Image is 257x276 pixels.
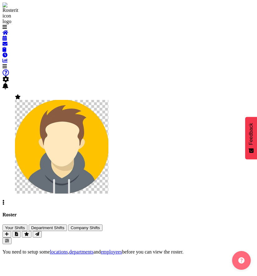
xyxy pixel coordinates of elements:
button: Company Shifts [68,224,102,231]
img: admin-rosteritf9cbda91fdf824d97c9d6345b1f660ea.png [15,100,108,194]
button: Your Shifts [2,224,27,231]
img: Rosterit icon logo [2,2,18,24]
button: Department Shifts [29,224,67,231]
span: Your Shifts [5,225,25,230]
button: Download a PDF of the roster according to the set date range. [12,231,21,238]
button: Highlight an important date within the roster. [22,231,31,238]
span: Company Shifts [71,225,100,230]
a: locations [50,249,68,254]
button: Send a list of all shifts for the selected filtered period to all rostered employees. [33,231,42,238]
h4: Roster [2,212,255,218]
img: help-xxl-2.png [238,257,245,264]
button: Filter Shifts [2,238,12,244]
button: Feedback - Show survey [245,117,257,159]
span: Department Shifts [31,225,64,230]
button: Add a new shift [2,231,11,238]
a: departments [69,249,93,254]
a: employees [101,249,122,254]
p: You need to setup some , and before you can view the roster. [2,249,255,255]
span: Feedback [248,123,254,145]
